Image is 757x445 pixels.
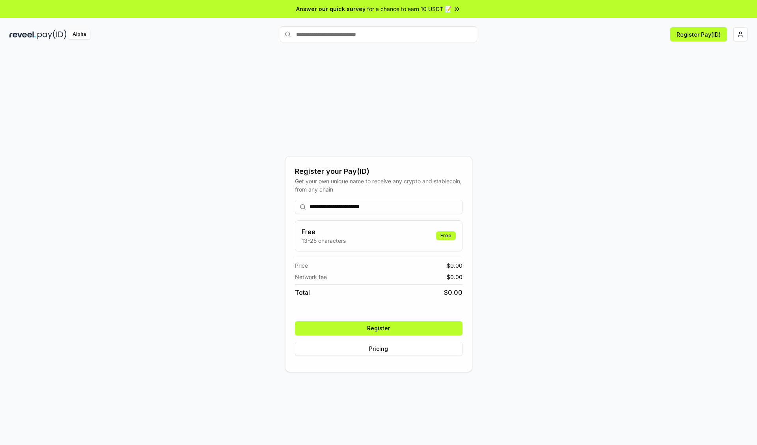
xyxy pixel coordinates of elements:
[295,288,310,297] span: Total
[37,30,67,39] img: pay_id
[9,30,36,39] img: reveel_dark
[295,177,462,194] div: Get your own unique name to receive any crypto and stablecoin, from any chain
[670,27,727,41] button: Register Pay(ID)
[302,236,346,245] p: 13-25 characters
[68,30,90,39] div: Alpha
[447,273,462,281] span: $ 0.00
[295,273,327,281] span: Network fee
[295,166,462,177] div: Register your Pay(ID)
[436,231,456,240] div: Free
[295,342,462,356] button: Pricing
[447,261,462,270] span: $ 0.00
[295,321,462,335] button: Register
[302,227,346,236] h3: Free
[296,5,365,13] span: Answer our quick survey
[367,5,451,13] span: for a chance to earn 10 USDT 📝
[444,288,462,297] span: $ 0.00
[295,261,308,270] span: Price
